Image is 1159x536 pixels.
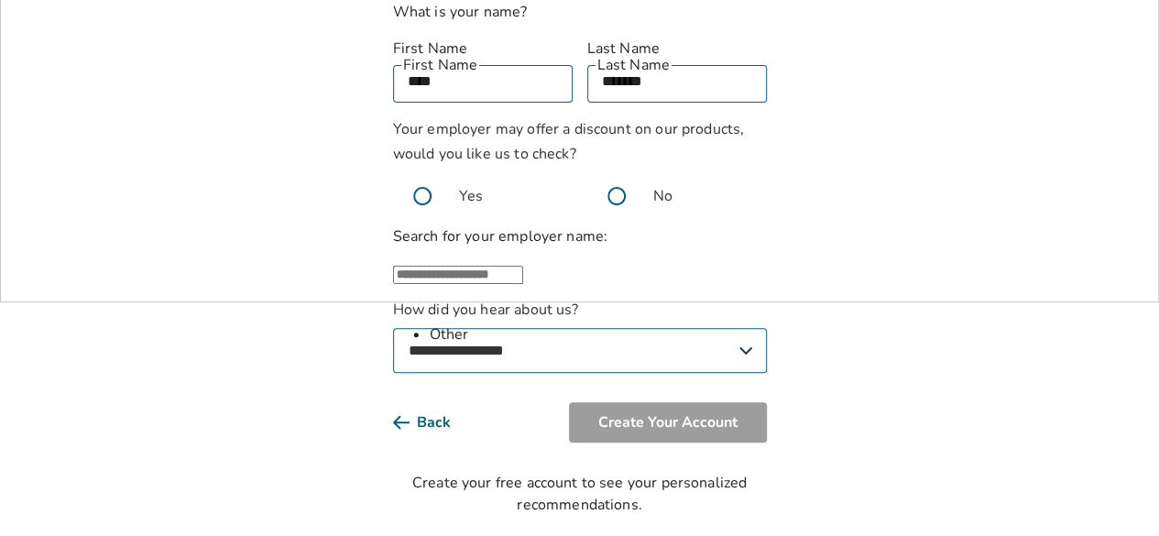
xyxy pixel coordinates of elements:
[393,2,528,22] label: What is your name?
[587,38,767,60] label: Last Name
[569,402,767,443] button: Create Your Account
[393,472,767,516] div: Create your free account to see your personalized recommendations.
[393,402,480,443] button: Back
[1067,448,1159,536] iframe: Chat Widget
[653,185,672,207] span: No
[393,38,573,60] label: First Name
[393,299,767,373] label: How did you hear about us?
[459,185,483,207] span: Yes
[393,119,745,164] span: Your employer may offer a discount on our products, would you like us to check?
[393,226,608,246] label: Search for your employer name:
[430,323,767,345] li: Other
